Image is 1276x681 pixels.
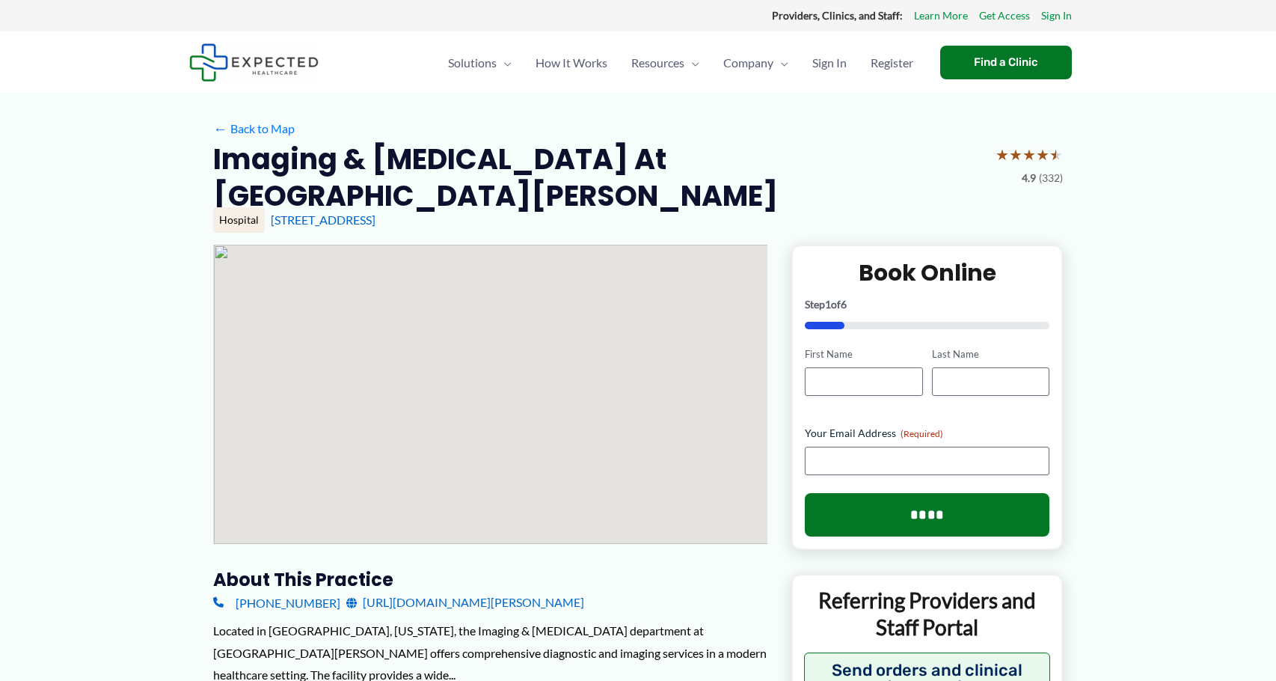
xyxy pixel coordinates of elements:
[1039,168,1063,188] span: (332)
[773,37,788,89] span: Menu Toggle
[772,9,903,22] strong: Providers, Clinics, and Staff:
[805,299,1049,310] p: Step of
[914,6,968,25] a: Learn More
[213,207,265,233] div: Hospital
[346,591,584,614] a: [URL][DOMAIN_NAME][PERSON_NAME]
[1049,141,1063,168] span: ★
[1022,168,1036,188] span: 4.9
[841,298,847,311] span: 6
[979,6,1030,25] a: Get Access
[497,37,512,89] span: Menu Toggle
[213,591,340,614] a: [PHONE_NUMBER]
[189,43,319,82] img: Expected Healthcare Logo - side, dark font, small
[448,37,497,89] span: Solutions
[271,213,375,227] a: [STREET_ADDRESS]
[213,568,767,591] h3: About this practice
[619,37,711,89] a: ResourcesMenu Toggle
[1036,141,1049,168] span: ★
[536,37,607,89] span: How It Works
[436,37,524,89] a: SolutionsMenu Toggle
[901,428,943,439] span: (Required)
[996,141,1009,168] span: ★
[684,37,699,89] span: Menu Toggle
[213,117,295,140] a: ←Back to Map
[812,37,847,89] span: Sign In
[805,258,1049,287] h2: Book Online
[804,587,1050,641] p: Referring Providers and Staff Portal
[213,141,984,215] h2: Imaging & [MEDICAL_DATA] at [GEOGRAPHIC_DATA][PERSON_NAME]
[524,37,619,89] a: How It Works
[213,121,227,135] span: ←
[1041,6,1072,25] a: Sign In
[871,37,913,89] span: Register
[940,46,1072,79] a: Find a Clinic
[1009,141,1022,168] span: ★
[805,426,1049,441] label: Your Email Address
[825,298,831,311] span: 1
[723,37,773,89] span: Company
[631,37,684,89] span: Resources
[805,347,922,361] label: First Name
[932,347,1049,361] label: Last Name
[859,37,925,89] a: Register
[711,37,800,89] a: CompanyMenu Toggle
[436,37,925,89] nav: Primary Site Navigation
[800,37,859,89] a: Sign In
[1022,141,1036,168] span: ★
